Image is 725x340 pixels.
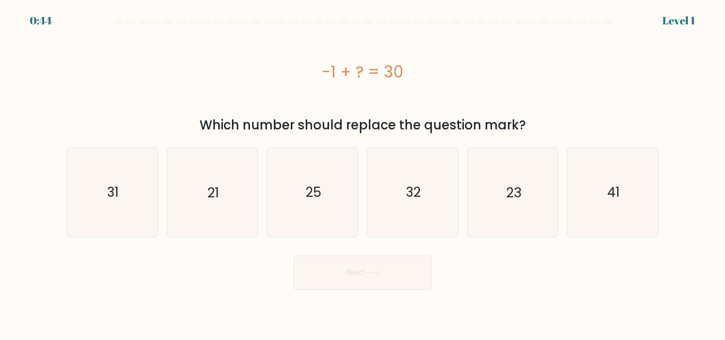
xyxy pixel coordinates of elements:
text: 31 [107,183,119,202]
text: 41 [607,183,620,202]
div: Level 1 [662,13,695,29]
button: Next [294,256,431,290]
text: 25 [306,183,321,202]
text: 21 [208,183,219,202]
text: 23 [506,183,521,202]
text: 32 [406,183,421,202]
div: -1 + ? = 30 [66,60,659,84]
div: 0:44 [30,13,52,29]
div: Which number should replace the question mark? [73,116,652,135]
